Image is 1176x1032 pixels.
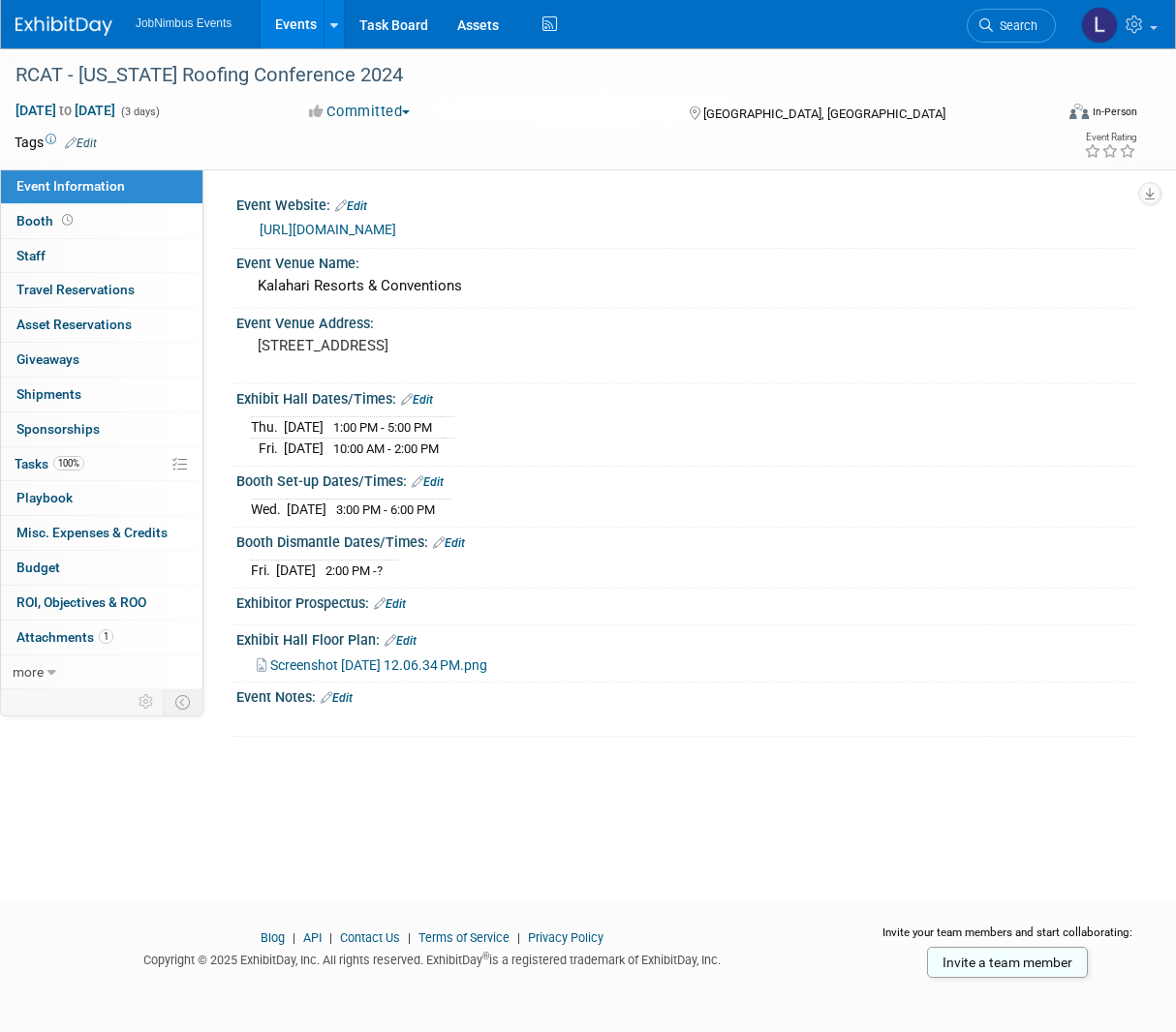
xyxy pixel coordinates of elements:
span: (3 days) [119,106,160,118]
span: 2:00 PM - [325,563,383,578]
div: Event Venue Name: [236,249,1137,273]
div: Exhibit Hall Dates/Times: [236,384,1137,410]
a: Tasks100% [1,447,202,481]
span: to [56,103,75,118]
span: Staff [16,248,46,263]
span: | [512,930,525,945]
div: In-Person [1092,105,1137,119]
td: Thu. [251,417,284,439]
span: [DATE] [DATE] [15,102,116,119]
td: Tags [15,133,97,152]
a: Staff [1,239,202,273]
div: RCAT - [US_STATE] Roofing Conference 2024 [9,58,1041,93]
span: Asset Reservations [16,317,132,332]
a: Sponsorships [1,412,202,446]
a: more [1,655,202,689]
a: Contact Us [340,930,400,945]
span: Booth not reserved yet [58,213,77,228]
a: Terms of Service [418,930,510,945]
td: Fri. [251,561,276,581]
a: Edit [433,536,465,550]
a: ROI, Objectives & ROO [1,586,202,620]
a: Search [967,9,1056,43]
span: Misc. Expenses & Credits [16,525,168,540]
div: Booth Set-up Dates/Times: [236,467,1137,492]
a: Attachments1 [1,621,202,654]
img: Format-Inperson.png [1069,104,1089,119]
a: API [303,930,322,945]
td: Wed. [251,500,287,520]
span: ROI, Objectives & ROO [16,594,146,610]
span: [GEOGRAPHIC_DATA], [GEOGRAPHIC_DATA] [703,106,945,121]
a: Asset Reservations [1,308,202,342]
div: Exhibitor Prospectus: [236,589,1137,614]
div: Event Format [975,101,1137,130]
span: Screenshot [DATE] 12.06.34 PM.png [270,657,487,673]
div: Event Venue Address: [236,309,1137,333]
td: Fri. [251,439,284,459]
img: Laly Matos [1081,7,1118,44]
div: Kalahari Resorts & Conventions [251,271,1123,301]
pre: [STREET_ADDRESS] [258,337,591,354]
span: 10:00 AM - 2:00 PM [333,441,439,456]
span: | [288,930,300,945]
a: Travel Reservations [1,273,202,307]
span: Sponsorships [16,421,100,437]
div: Event Notes: [236,683,1137,708]
td: Toggle Event Tabs [164,689,203,714]
span: | [403,930,416,945]
div: Event Website: [236,191,1137,216]
a: Misc. Expenses & Credits [1,516,202,550]
td: [DATE] [284,439,324,459]
img: ExhibitDay [15,16,112,36]
a: Edit [401,393,433,407]
a: Edit [412,475,444,489]
a: Edit [335,199,367,213]
span: | [325,930,337,945]
a: [URL][DOMAIN_NAME] [260,222,396,237]
div: Copyright © 2025 ExhibitDay, Inc. All rights reserved. ExhibitDay is a registered trademark of Ex... [15,947,850,969]
a: Edit [65,137,97,150]
a: Event Information [1,169,202,203]
span: Booth [16,213,77,228]
span: Giveaways [16,351,79,367]
span: 3:00 PM - 6:00 PM [336,502,435,517]
td: [DATE] [287,500,326,520]
a: Invite a team member [927,947,1088,978]
a: Screenshot [DATE] 12.06.34 PM.png [257,657,487,673]
a: Budget [1,551,202,585]
span: Tasks [15,456,84,471]
a: Shipments [1,378,202,411]
a: Edit [385,634,417,648]
span: more [13,664,44,680]
a: Booth [1,204,202,238]
td: Personalize Event Tab Strip [130,689,164,714]
span: Search [993,18,1037,33]
a: Edit [374,597,406,611]
a: Edit [321,691,353,705]
div: Event Rating [1084,133,1136,142]
span: Shipments [16,386,81,402]
a: Privacy Policy [528,930,603,945]
span: Budget [16,560,60,575]
a: Giveaways [1,343,202,377]
div: Invite your team members and start collaborating: [879,925,1137,954]
span: Event Information [16,178,125,194]
div: Exhibit Hall Floor Plan: [236,625,1137,651]
a: Playbook [1,481,202,515]
span: Playbook [16,490,73,505]
span: JobNimbus Events [136,16,232,30]
span: Travel Reservations [16,282,135,297]
sup: ® [482,951,489,961]
span: 1:00 PM - 5:00 PM [333,420,432,435]
td: [DATE] [284,417,324,439]
td: [DATE] [276,561,316,581]
button: Committed [302,102,418,122]
span: Attachments [16,629,113,645]
span: 100% [53,456,84,470]
span: ? [377,563,383,578]
div: Booth Dismantle Dates/Times: [236,528,1137,553]
span: 1 [99,629,113,644]
a: Blog [261,930,285,945]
